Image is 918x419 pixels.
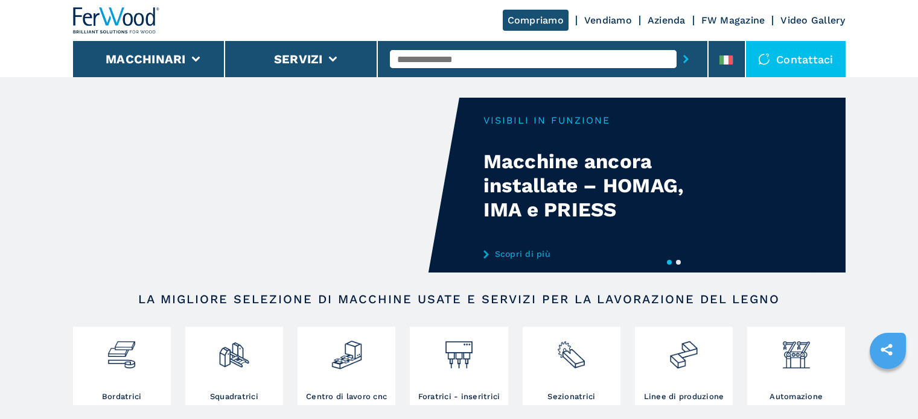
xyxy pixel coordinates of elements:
[523,327,620,405] a: Sezionatrici
[676,260,681,265] button: 2
[210,391,258,402] h3: Squadratrici
[410,327,508,405] a: Foratrici - inseritrici
[73,327,171,405] a: Bordatrici
[306,391,387,402] h3: Centro di lavoro cnc
[218,330,250,371] img: squadratrici_2.png
[667,260,672,265] button: 1
[584,14,632,26] a: Vendiamo
[106,52,186,66] button: Macchinari
[872,335,902,365] a: sharethis
[418,391,500,402] h3: Foratrici - inseritrici
[106,330,138,371] img: bordatrici_1.png
[747,327,845,405] a: Automazione
[780,330,812,371] img: automazione.png
[746,41,846,77] div: Contattaci
[274,52,323,66] button: Servizi
[73,98,459,273] video: Your browser does not support the video tag.
[331,330,363,371] img: centro_di_lavoro_cnc_2.png
[644,391,724,402] h3: Linee di produzione
[635,327,733,405] a: Linee di produzione
[298,327,395,405] a: Centro di lavoro cnc
[758,53,770,65] img: Contattaci
[443,330,475,371] img: foratrici_inseritrici_2.png
[185,327,283,405] a: Squadratrici
[555,330,587,371] img: sezionatrici_2.png
[780,14,845,26] a: Video Gallery
[503,10,569,31] a: Compriamo
[73,7,160,34] img: Ferwood
[112,292,807,306] h2: LA MIGLIORE SELEZIONE DI MACCHINE USATE E SERVIZI PER LA LAVORAZIONE DEL LEGNO
[770,391,823,402] h3: Automazione
[701,14,765,26] a: FW Magazine
[668,330,700,371] img: linee_di_produzione_2.png
[547,391,595,402] h3: Sezionatrici
[677,45,695,73] button: submit-button
[102,391,142,402] h3: Bordatrici
[648,14,686,26] a: Azienda
[483,249,720,259] a: Scopri di più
